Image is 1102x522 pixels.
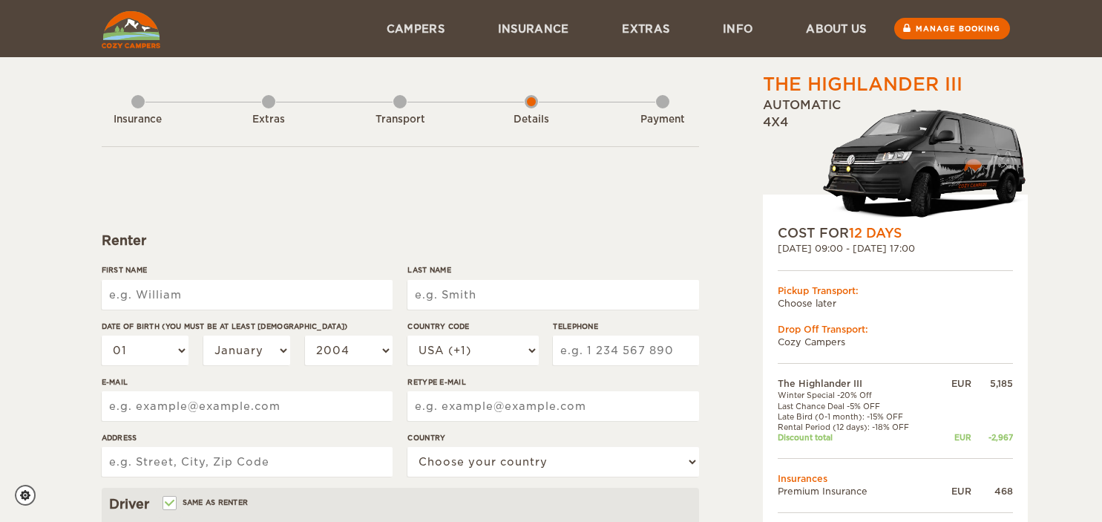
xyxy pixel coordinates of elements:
input: e.g. Street, City, Zip Code [102,447,393,477]
div: Drop Off Transport: [778,323,1013,336]
label: Last Name [407,264,698,275]
label: Country Code [407,321,538,332]
div: Pickup Transport: [778,284,1013,297]
label: E-mail [102,376,393,388]
a: Cookie settings [15,485,45,506]
td: Rental Period (12 days): -18% OFF [778,422,938,432]
input: e.g. Smith [407,280,698,310]
div: 5,185 [971,377,1013,390]
div: Extras [228,113,309,127]
img: stor-langur-4.png [822,102,1028,224]
input: Same as renter [164,500,174,509]
span: 12 Days [849,226,902,241]
div: EUR [937,485,971,497]
td: Cozy Campers [778,336,1013,348]
div: Renter [102,232,699,249]
label: Retype E-mail [407,376,698,388]
div: Transport [359,113,441,127]
td: Last Chance Deal -5% OFF [778,401,938,411]
input: e.g. 1 234 567 890 [553,336,698,365]
div: -2,967 [971,432,1013,443]
td: Insurances [778,472,1013,485]
td: Late Bird (0-1 month): -15% OFF [778,411,938,422]
td: Winter Special -20% Off [778,390,938,400]
div: The Highlander III [763,72,962,97]
input: e.g. William [102,280,393,310]
label: Country [407,432,698,443]
input: e.g. example@example.com [407,391,698,421]
label: Telephone [553,321,698,332]
label: Date of birth (You must be at least [DEMOGRAPHIC_DATA]) [102,321,393,332]
td: Discount total [778,432,938,443]
td: The Highlander III [778,377,938,390]
label: Address [102,432,393,443]
td: Premium Insurance [778,485,938,497]
div: Driver [109,495,692,513]
div: Details [491,113,572,127]
img: Cozy Campers [102,11,160,48]
div: EUR [937,377,971,390]
div: [DATE] 09:00 - [DATE] 17:00 [778,242,1013,255]
div: EUR [937,432,971,443]
div: COST FOR [778,224,1013,242]
div: Insurance [97,113,179,127]
a: Manage booking [894,18,1010,39]
div: Automatic 4x4 [763,97,1028,224]
input: e.g. example@example.com [102,391,393,421]
label: Same as renter [164,495,249,509]
div: 468 [971,485,1013,497]
label: First Name [102,264,393,275]
td: Choose later [778,297,1013,310]
div: Payment [622,113,703,127]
